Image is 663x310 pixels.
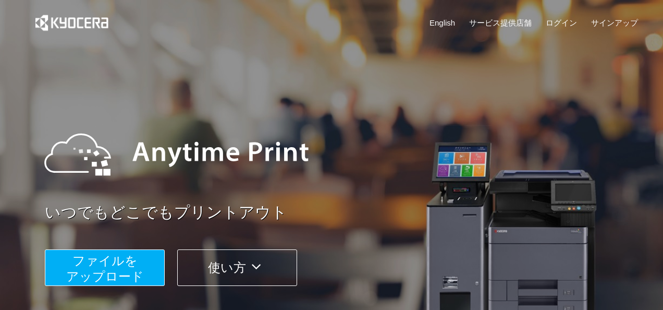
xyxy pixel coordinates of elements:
[45,201,644,224] a: いつでもどこでもプリントアウト
[469,17,532,28] a: サービス提供店舗
[429,17,455,28] a: English
[591,17,638,28] a: サインアップ
[546,17,577,28] a: ログイン
[66,254,144,283] span: ファイルを ​​アップロード
[177,249,297,286] button: 使い方
[45,249,165,286] button: ファイルを​​アップロード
